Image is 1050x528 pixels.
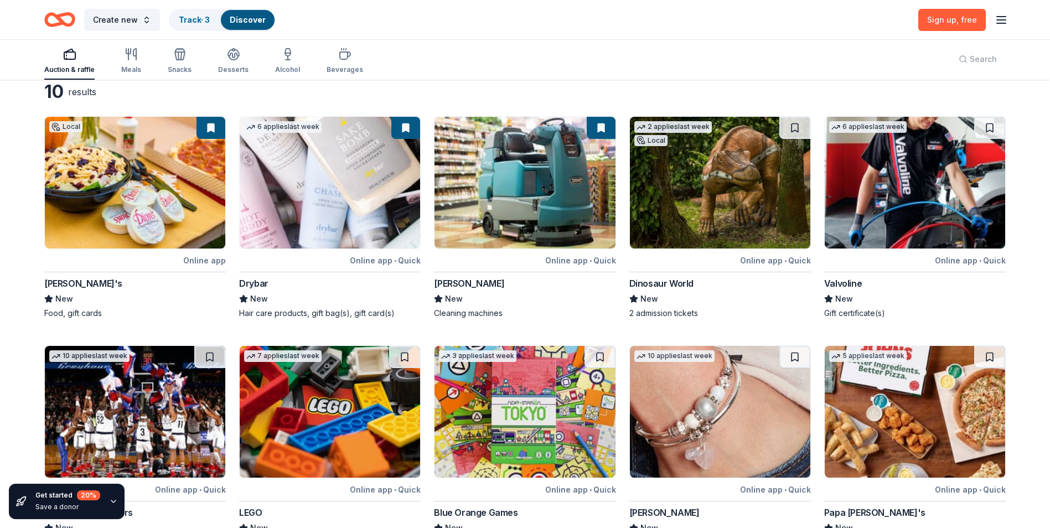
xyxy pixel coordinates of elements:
[824,308,1006,319] div: Gift certificate(s)
[55,292,73,306] span: New
[239,308,421,319] div: Hair care products, gift bag(s), gift card(s)
[44,7,75,33] a: Home
[250,292,268,306] span: New
[956,15,977,24] span: , free
[439,350,516,362] div: 3 applies last week
[244,121,322,133] div: 6 applies last week
[740,483,811,496] div: Online app Quick
[640,292,658,306] span: New
[589,485,592,494] span: •
[394,485,396,494] span: •
[825,117,1005,249] img: Image for Valvoline
[93,13,138,27] span: Create new
[350,253,421,267] div: Online app Quick
[183,253,226,267] div: Online app
[589,256,592,265] span: •
[244,350,322,362] div: 7 applies last week
[935,483,1006,496] div: Online app Quick
[239,277,268,290] div: Drybar
[350,483,421,496] div: Online app Quick
[435,346,615,478] img: Image for Blue Orange Games
[825,346,1005,478] img: Image for Papa John's
[68,85,96,99] div: results
[740,253,811,267] div: Online app Quick
[434,506,518,519] div: Blue Orange Games
[630,117,810,249] img: Image for Dinosaur World
[44,116,226,319] a: Image for Dion'sLocalOnline app[PERSON_NAME]'sNewFood, gift cards
[44,65,95,74] div: Auction & raffle
[84,9,160,31] button: Create new
[434,277,504,290] div: [PERSON_NAME]
[824,506,925,519] div: Papa [PERSON_NAME]'s
[168,43,192,80] button: Snacks
[44,81,64,103] div: 10
[121,43,141,80] button: Meals
[394,256,396,265] span: •
[634,350,715,362] div: 10 applies last week
[44,43,95,80] button: Auction & raffle
[434,308,615,319] div: Cleaning machines
[629,506,700,519] div: [PERSON_NAME]
[835,292,853,306] span: New
[829,121,907,133] div: 6 applies last week
[169,9,276,31] button: Track· 3Discover
[155,483,226,496] div: Online app Quick
[918,9,986,31] a: Sign up, free
[35,490,100,500] div: Get started
[218,43,249,80] button: Desserts
[239,506,262,519] div: LEGO
[927,15,977,24] span: Sign up
[629,308,811,319] div: 2 admission tickets
[44,277,122,290] div: [PERSON_NAME]'s
[824,277,862,290] div: Valvoline
[979,485,981,494] span: •
[935,253,1006,267] div: Online app Quick
[824,116,1006,319] a: Image for Valvoline6 applieslast weekOnline app•QuickValvolineNewGift certificate(s)
[630,346,810,478] img: Image for Lizzy James
[45,346,225,478] img: Image for Harlem Globetrotters
[629,116,811,319] a: Image for Dinosaur World2 applieslast weekLocalOnline app•QuickDinosaur WorldNew2 admission tickets
[240,346,420,478] img: Image for LEGO
[327,43,363,80] button: Beverages
[829,350,907,362] div: 5 applies last week
[784,485,787,494] span: •
[979,256,981,265] span: •
[275,65,300,74] div: Alcohol
[629,277,694,290] div: Dinosaur World
[434,116,615,319] a: Image for TennantOnline app•Quick[PERSON_NAME]NewCleaning machines
[168,65,192,74] div: Snacks
[275,43,300,80] button: Alcohol
[77,490,100,500] div: 20 %
[784,256,787,265] span: •
[239,116,421,319] a: Image for Drybar6 applieslast weekOnline app•QuickDrybarNewHair care products, gift bag(s), gift ...
[35,503,100,511] div: Save a donor
[218,65,249,74] div: Desserts
[240,117,420,249] img: Image for Drybar
[445,292,463,306] span: New
[45,117,225,249] img: Image for Dion's
[435,117,615,249] img: Image for Tennant
[49,350,130,362] div: 10 applies last week
[545,253,616,267] div: Online app Quick
[230,15,266,24] a: Discover
[545,483,616,496] div: Online app Quick
[49,121,82,132] div: Local
[199,485,201,494] span: •
[634,121,712,133] div: 2 applies last week
[634,135,668,146] div: Local
[121,65,141,74] div: Meals
[327,65,363,74] div: Beverages
[179,15,210,24] a: Track· 3
[44,308,226,319] div: Food, gift cards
